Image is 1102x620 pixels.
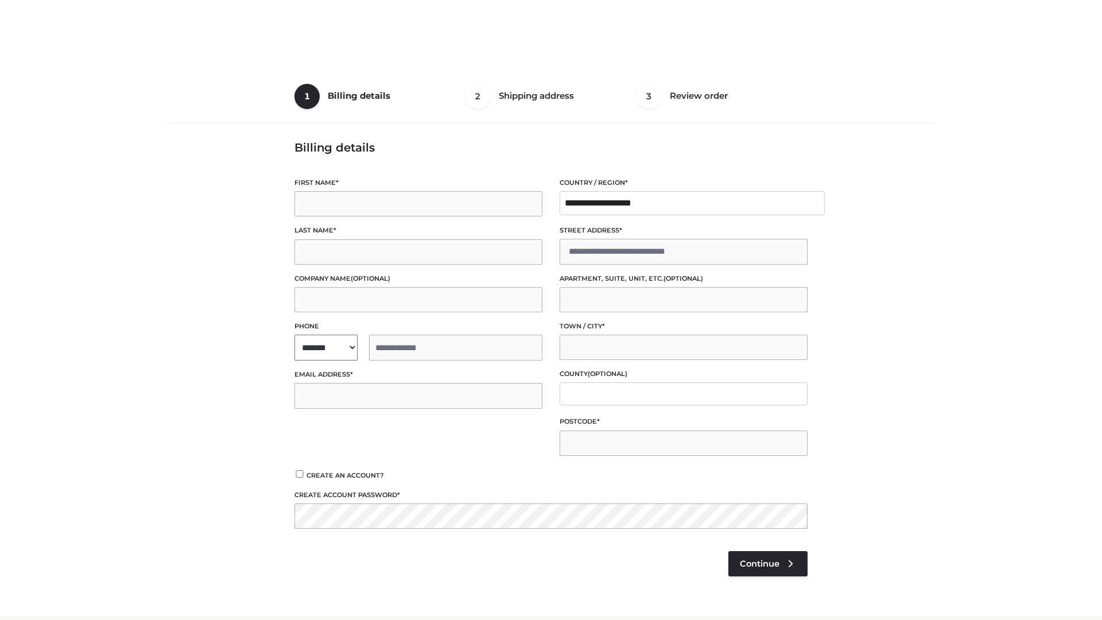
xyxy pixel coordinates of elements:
label: Email address [294,369,542,380]
label: Street address [560,225,808,236]
span: (optional) [351,274,390,282]
span: Create an account? [306,471,384,479]
label: Country / Region [560,177,808,188]
label: First name [294,177,542,188]
span: (optional) [663,274,703,282]
label: County [560,369,808,379]
span: 2 [465,84,491,109]
span: 3 [637,84,662,109]
label: Create account password [294,490,808,501]
label: Town / City [560,321,808,332]
label: Phone [294,321,542,332]
label: Company name [294,273,542,284]
label: Postcode [560,416,808,427]
h3: Billing details [294,141,808,154]
span: Shipping address [499,90,574,101]
span: (optional) [588,370,627,378]
label: Last name [294,225,542,236]
label: Apartment, suite, unit, etc. [560,273,808,284]
span: Review order [670,90,728,101]
span: Billing details [328,90,390,101]
a: Continue [728,551,808,576]
input: Create an account? [294,470,305,478]
span: 1 [294,84,320,109]
span: Continue [740,559,779,569]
